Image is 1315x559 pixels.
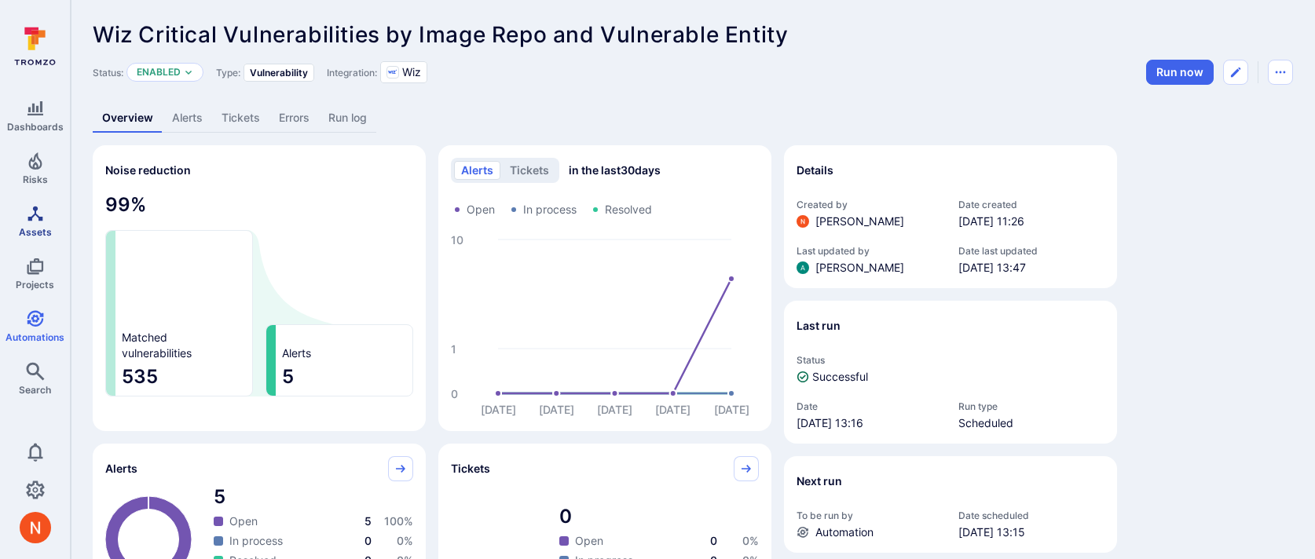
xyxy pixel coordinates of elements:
[216,67,240,79] span: Type:
[282,364,406,389] span: 5
[797,199,943,210] span: Created by
[797,261,809,274] img: ACg8ocLSa5mPYBaXNx3eFu_EmspyJX0laNWN7cXOFirfQ7srZveEpg=s96-c
[815,524,874,540] span: Automation
[1268,60,1293,85] button: Automation menu
[714,403,749,416] text: [DATE]
[815,260,904,276] span: [PERSON_NAME]
[710,534,717,547] span: 0
[797,215,809,228] div: Neeren Patki
[523,202,577,217] span: In process
[5,331,64,343] span: Automations
[19,384,51,396] span: Search
[93,104,163,133] a: Overview
[19,226,52,238] span: Assets
[958,510,1104,521] span: Date scheduled
[797,473,842,489] h2: Next run
[503,161,556,180] button: tickets
[122,364,246,389] span: 535
[20,512,51,543] div: Neeren Patki
[815,214,904,229] span: [PERSON_NAME]
[184,68,193,77] button: Expand dropdown
[597,403,632,416] text: [DATE]
[122,330,192,361] span: Matched vulnerabilities
[559,504,759,529] span: total
[797,415,943,431] span: [DATE] 13:16
[784,301,1117,444] section: Last run widget
[438,145,771,431] div: Alerts/Tickets trend
[269,104,319,133] a: Errors
[797,354,1104,366] span: Status
[384,514,413,528] span: 100 %
[569,163,661,178] span: in the last 30 days
[451,461,490,477] span: Tickets
[1146,60,1214,85] button: Run automation
[742,534,759,547] span: 0 %
[797,400,943,412] span: Date
[229,533,283,549] span: In process
[575,533,603,549] span: Open
[16,279,54,290] span: Projects
[812,369,868,385] span: Successful
[137,66,181,79] button: Enabled
[212,104,269,133] a: Tickets
[958,400,1104,412] span: Run type
[481,403,516,416] text: [DATE]
[23,174,48,185] span: Risks
[214,484,413,510] span: total
[958,260,1104,276] span: [DATE] 13:47
[229,513,258,529] span: Open
[163,104,212,133] a: Alerts
[784,456,1117,553] section: Next run widget
[20,512,51,543] img: ACg8ocIprwjrgDQnDsNSk9Ghn5p5-B8DpAKWoJ5Gi9syOE4K59tr4Q=s96-c
[958,524,1104,540] span: [DATE] 13:15
[319,104,376,133] a: Run log
[451,342,456,356] text: 1
[797,318,841,334] h2: Last run
[797,163,833,178] h2: Details
[655,403,690,416] text: [DATE]
[1223,60,1248,85] button: Edit automation
[797,510,943,521] span: To be run by
[467,202,495,217] span: Open
[364,514,372,528] span: 5
[451,387,458,400] text: 0
[282,345,311,361] span: Alerts
[105,461,137,477] span: Alerts
[397,534,413,547] span: 0 %
[797,261,809,274] div: Arjan Dehar
[93,104,1293,133] div: Automation tabs
[451,233,463,247] text: 10
[797,215,809,228] img: ACg8ocIprwjrgDQnDsNSk9Ghn5p5-B8DpAKWoJ5Gi9syOE4K59tr4Q=s96-c
[958,245,1104,257] span: Date last updated
[244,64,314,82] div: Vulnerability
[797,245,943,257] span: Last updated by
[402,64,421,80] span: Wiz
[93,21,788,48] span: Wiz Critical Vulnerabilities by Image Repo and Vulnerable Entity
[784,145,1117,288] section: Details widget
[958,214,1104,229] span: [DATE] 11:26
[105,192,413,217] span: 99 %
[958,199,1104,210] span: Date created
[605,202,652,217] span: Resolved
[105,163,191,177] span: Noise reduction
[958,415,1104,431] span: Scheduled
[454,161,500,180] button: alerts
[93,67,123,79] span: Status:
[327,67,377,79] span: Integration:
[7,121,64,133] span: Dashboards
[539,403,574,416] text: [DATE]
[364,534,372,547] span: 0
